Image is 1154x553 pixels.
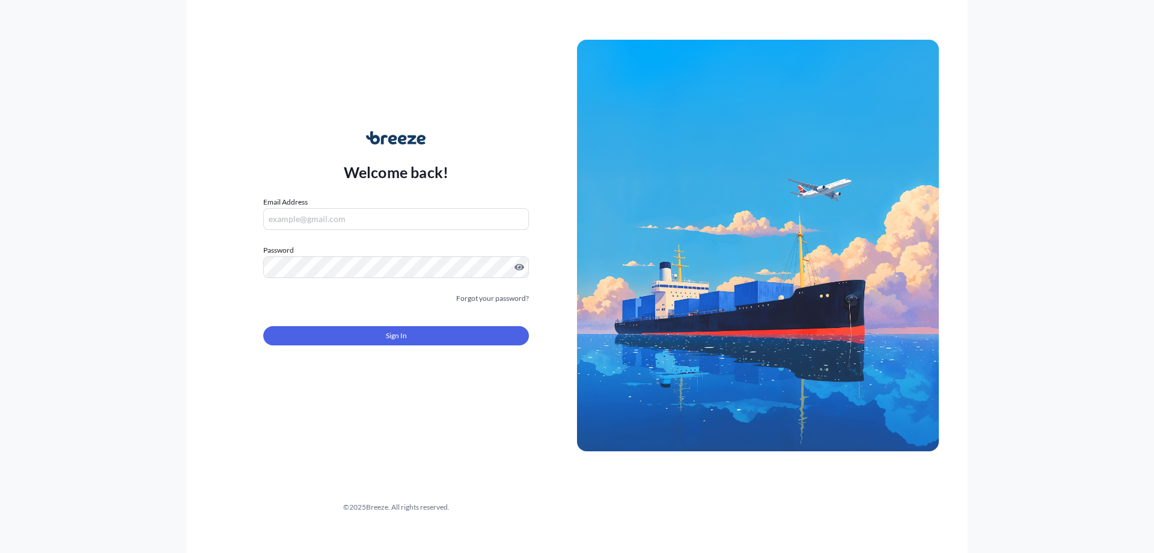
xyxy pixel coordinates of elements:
label: Password [263,244,529,256]
div: © 2025 Breeze. All rights reserved. [215,501,577,513]
a: Forgot your password? [456,292,529,304]
input: example@gmail.com [263,208,529,230]
label: Email Address [263,196,308,208]
img: Ship illustration [577,40,939,451]
button: Sign In [263,326,529,345]
span: Sign In [386,330,407,342]
p: Welcome back! [344,162,449,182]
button: Show password [514,262,524,272]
